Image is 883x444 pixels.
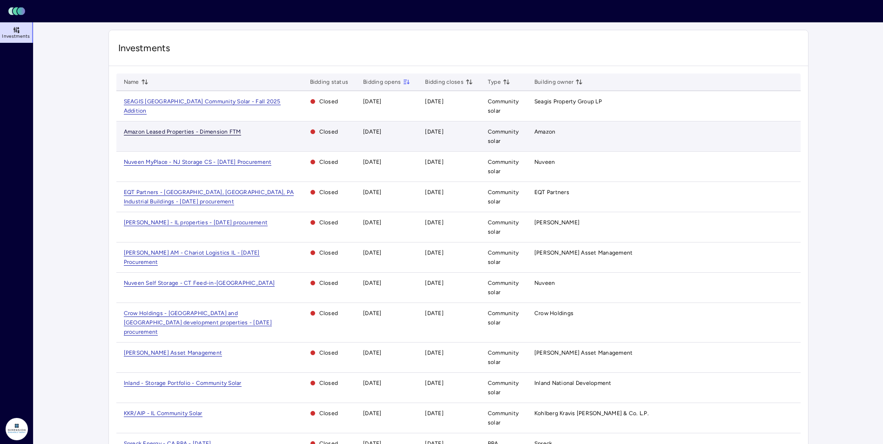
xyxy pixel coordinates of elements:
[363,410,382,417] time: [DATE]
[425,189,444,195] time: [DATE]
[527,343,801,373] td: [PERSON_NAME] Asset Management
[425,380,444,386] time: [DATE]
[527,212,801,242] td: [PERSON_NAME]
[363,219,382,226] time: [DATE]
[363,189,382,195] time: [DATE]
[480,403,527,433] td: Community solar
[141,78,148,86] button: toggle sorting
[425,249,444,256] time: [DATE]
[363,350,382,356] time: [DATE]
[124,189,294,205] a: EQT Partners - [GEOGRAPHIC_DATA], [GEOGRAPHIC_DATA], PA Industrial Buildings - [DATE] procurement
[527,373,801,403] td: Inland National Development
[124,249,260,265] a: [PERSON_NAME] AM - Chariot Logistics IL - [DATE] Procurement
[527,91,801,121] td: Seagis Property Group LP
[363,128,382,135] time: [DATE]
[310,77,349,87] span: Bidding status
[465,78,473,86] button: toggle sorting
[118,41,799,54] span: Investments
[6,418,28,440] img: Dimension Energy
[310,309,349,318] span: Closed
[425,98,444,105] time: [DATE]
[310,348,349,357] span: Closed
[310,127,349,136] span: Closed
[363,159,382,165] time: [DATE]
[425,77,473,87] span: Bidding closes
[480,242,527,273] td: Community solar
[480,152,527,182] td: Community solar
[527,242,801,273] td: [PERSON_NAME] Asset Management
[527,273,801,303] td: Nuveen
[363,280,382,286] time: [DATE]
[480,373,527,403] td: Community solar
[310,248,349,257] span: Closed
[363,249,382,256] time: [DATE]
[124,249,260,266] span: [PERSON_NAME] AM - Chariot Logistics IL - [DATE] Procurement
[124,350,222,357] span: [PERSON_NAME] Asset Management
[363,77,410,87] span: Bidding opens
[363,310,382,316] time: [DATE]
[488,77,510,87] span: Type
[310,218,349,227] span: Closed
[124,77,148,87] span: Name
[363,380,382,386] time: [DATE]
[503,78,510,86] button: toggle sorting
[124,280,275,287] span: Nuveen Self Storage - CT Feed-in-[GEOGRAPHIC_DATA]
[124,380,242,387] span: Inland - Storage Portfolio - Community Solar
[527,303,801,343] td: Crow Holdings
[575,78,583,86] button: toggle sorting
[527,403,801,433] td: Kohlberg Kravis [PERSON_NAME] & Co. L.P.
[480,303,527,343] td: Community solar
[310,157,349,167] span: Closed
[124,380,242,386] a: Inland - Storage Portfolio - Community Solar
[363,98,382,105] time: [DATE]
[124,310,272,336] span: Crow Holdings - [GEOGRAPHIC_DATA] and [GEOGRAPHIC_DATA] development properties - [DATE] procurement
[527,182,801,212] td: EQT Partners
[124,128,241,135] a: Amazon Leased Properties - Dimension FTM
[310,409,349,418] span: Closed
[480,273,527,303] td: Community solar
[124,98,281,114] span: SEAGIS [GEOGRAPHIC_DATA] Community Solar - Fall 2025 Addition
[425,159,444,165] time: [DATE]
[527,121,801,152] td: Amazon
[124,410,202,417] a: KKR/AIP - IL Community Solar
[124,98,281,114] a: SEAGIS [GEOGRAPHIC_DATA] Community Solar - Fall 2025 Addition
[480,343,527,373] td: Community solar
[425,350,444,356] time: [DATE]
[480,121,527,152] td: Community solar
[425,410,444,417] time: [DATE]
[403,78,410,86] button: toggle sorting
[425,310,444,316] time: [DATE]
[310,378,349,388] span: Closed
[124,219,268,226] a: [PERSON_NAME] - IL properties - [DATE] procurement
[124,350,222,356] a: [PERSON_NAME] Asset Management
[124,310,272,335] a: Crow Holdings - [GEOGRAPHIC_DATA] and [GEOGRAPHIC_DATA] development properties - [DATE] procurement
[480,91,527,121] td: Community solar
[124,280,275,286] a: Nuveen Self Storage - CT Feed-in-[GEOGRAPHIC_DATA]
[310,278,349,288] span: Closed
[425,280,444,286] time: [DATE]
[310,97,349,106] span: Closed
[480,182,527,212] td: Community solar
[2,34,30,39] span: Investments
[425,219,444,226] time: [DATE]
[534,77,583,87] span: Building owner
[124,159,272,165] a: Nuveen MyPlace - NJ Storage CS - [DATE] Procurement
[310,188,349,197] span: Closed
[425,128,444,135] time: [DATE]
[480,212,527,242] td: Community solar
[124,159,272,166] span: Nuveen MyPlace - NJ Storage CS - [DATE] Procurement
[527,152,801,182] td: Nuveen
